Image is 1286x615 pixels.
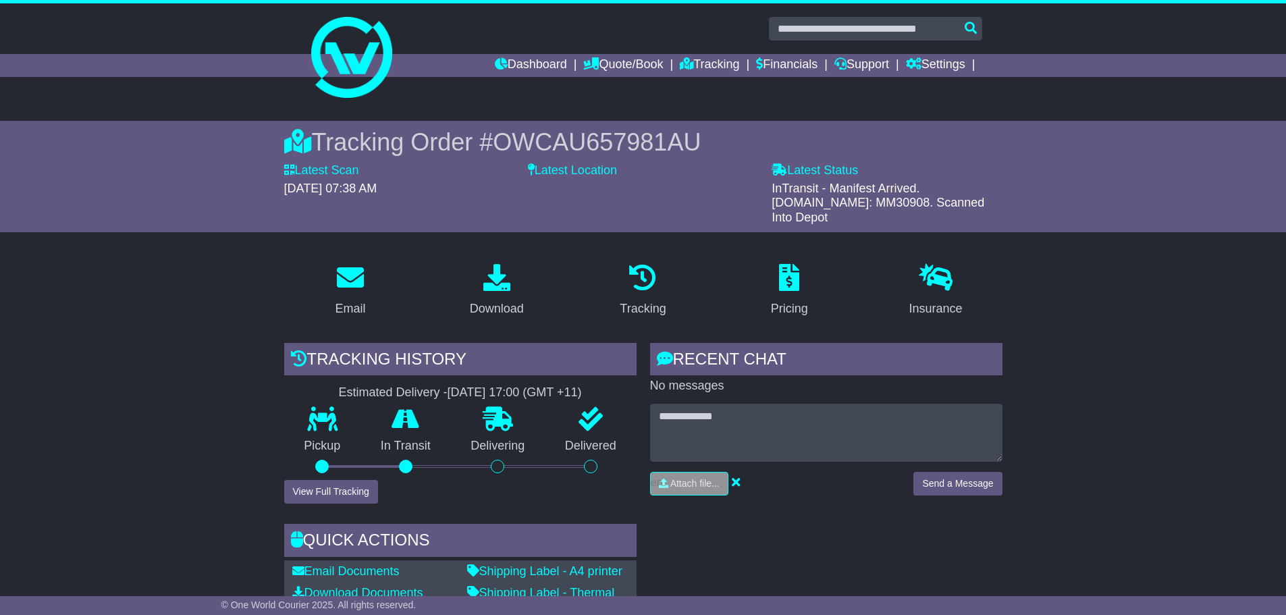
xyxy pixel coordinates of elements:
div: Tracking [620,300,666,318]
p: No messages [650,379,1002,394]
a: Download [461,259,533,323]
span: [DATE] 07:38 AM [284,182,377,195]
a: Insurance [901,259,971,323]
a: Shipping Label - A4 printer [467,564,622,578]
div: Insurance [909,300,963,318]
a: Quote/Book [583,54,663,77]
span: InTransit - Manifest Arrived. [DOMAIN_NAME]: MM30908. Scanned Into Depot [772,182,984,224]
div: Email [335,300,365,318]
a: Tracking [611,259,674,323]
a: Tracking [680,54,739,77]
div: Tracking Order # [284,128,1002,157]
div: Estimated Delivery - [284,385,637,400]
a: Pricing [762,259,817,323]
p: Pickup [284,439,361,454]
p: Delivered [545,439,637,454]
p: Delivering [451,439,545,454]
p: In Transit [360,439,451,454]
button: View Full Tracking [284,480,378,504]
a: Shipping Label - Thermal printer [467,586,615,614]
div: Pricing [771,300,808,318]
div: Download [470,300,524,318]
label: Latest Status [772,163,858,178]
a: Dashboard [495,54,567,77]
a: Settings [906,54,965,77]
a: Support [834,54,889,77]
div: RECENT CHAT [650,343,1002,379]
span: OWCAU657981AU [493,128,701,156]
span: © One World Courier 2025. All rights reserved. [221,599,417,610]
a: Email Documents [292,564,400,578]
label: Latest Scan [284,163,359,178]
a: Email [326,259,374,323]
div: [DATE] 17:00 (GMT +11) [448,385,582,400]
div: Quick Actions [284,524,637,560]
button: Send a Message [913,472,1002,496]
a: Download Documents [292,586,423,599]
label: Latest Location [528,163,617,178]
div: Tracking history [284,343,637,379]
a: Financials [756,54,818,77]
